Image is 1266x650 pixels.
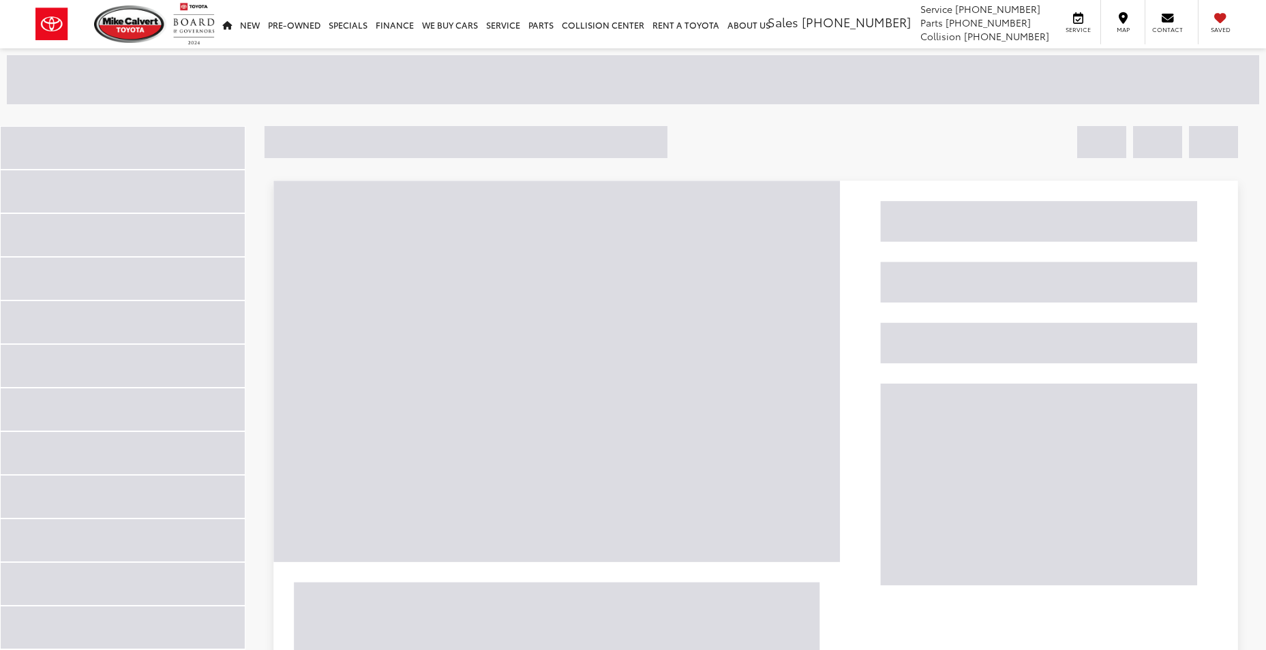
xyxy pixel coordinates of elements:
[920,16,943,29] span: Parts
[920,29,961,43] span: Collision
[94,5,166,43] img: Mike Calvert Toyota
[946,16,1031,29] span: [PHONE_NUMBER]
[802,13,911,31] span: [PHONE_NUMBER]
[964,29,1049,43] span: [PHONE_NUMBER]
[768,13,798,31] span: Sales
[920,2,952,16] span: Service
[955,2,1040,16] span: [PHONE_NUMBER]
[1152,25,1183,34] span: Contact
[1108,25,1138,34] span: Map
[1063,25,1094,34] span: Service
[1205,25,1235,34] span: Saved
